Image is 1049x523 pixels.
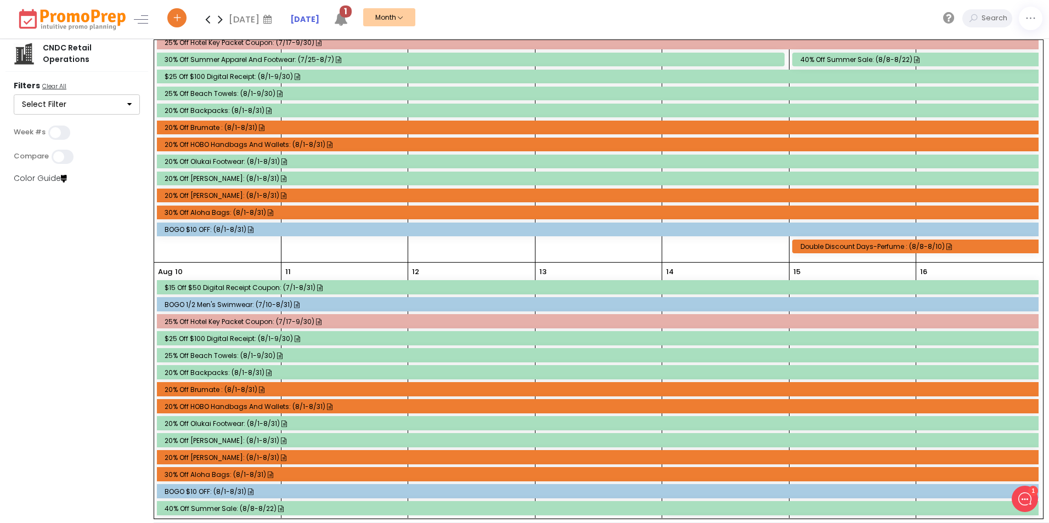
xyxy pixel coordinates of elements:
div: 40% off Summer Sale: (8/8-8/22) [165,504,1034,513]
img: company.png [13,43,35,65]
div: 20% off [PERSON_NAME]: (8/1-8/31) [165,191,1034,200]
span: New conversation [71,117,132,126]
div: $25 off $100 Digital Receipt: (8/1-9/30) [165,72,1034,81]
div: Double Discount Days-Perfume : (8/8-8/10) [800,242,1035,251]
button: Month [363,8,415,26]
div: 20% Off Brumate : (8/1-8/31) [165,385,1034,394]
a: [DATE] [290,14,319,25]
div: 40% off Summer Sale: (8/8-8/22) [800,55,1035,64]
div: CNDC Retail Operations [35,42,140,65]
div: $25 off $100 Digital Receipt: (8/1-9/30) [165,334,1034,343]
div: BOGO $10 OFF: (8/1-8/31) [165,487,1034,496]
div: 30% off Aloha Bags: (8/1-8/31) [165,470,1034,479]
p: 11 [285,266,291,277]
div: 25% off Hotel Key Packet Coupon: (7/17-9/30) [165,317,1034,326]
p: 10 [175,266,183,277]
button: Select Filter [14,94,140,115]
div: 20% off Backpacks: (8/1-8/31) [165,106,1034,115]
p: 15 [793,266,800,277]
h2: What can we do to help? [16,73,203,90]
div: 25% off Beach Towels: (8/1-9/30) [165,351,1034,360]
div: 20% off HOBO Handbags and Wallets: (8/1-8/31) [165,140,1034,149]
strong: Filters [14,80,40,91]
div: 20% off Olukai Footwear: (8/1-8/31) [165,157,1034,166]
p: 12 [412,266,419,277]
button: New conversation [17,110,202,132]
p: 14 [666,266,674,277]
div: 20% Off Brumate : (8/1-8/31) [165,123,1034,132]
p: 16 [920,266,927,277]
h1: Hello [PERSON_NAME]! [16,53,203,71]
label: Compare [14,152,49,161]
div: BOGO 1/2 Men's Swimwear: (7/10-8/31) [165,300,1034,309]
iframe: gist-messenger-bubble-iframe [1012,486,1038,512]
p: Aug [158,266,172,277]
div: 20% off [PERSON_NAME]: (8/1-8/31) [165,436,1034,445]
span: 1 [340,5,352,18]
input: Search [979,9,1012,27]
div: BOGO $10 OFF: (8/1-8/31) [165,225,1034,234]
div: 20% off [PERSON_NAME]: (8/1-8/31) [165,174,1034,183]
span: We run on Gist [92,383,139,390]
div: 20% off Olukai Footwear: (8/1-8/31) [165,419,1034,428]
div: 25% off Hotel Key Packet Coupon: (7/17-9/30) [165,38,1034,47]
div: $15 off $50 Digital Receipt Coupon: (7/1-8/31) [165,283,1034,292]
div: 20% off Backpacks: (8/1-8/31) [165,368,1034,377]
div: 30% off Summer apparel and footwear: (7/25-8/7) [165,55,780,64]
div: [DATE] [229,11,275,27]
div: 20% off [PERSON_NAME]: (8/1-8/31) [165,453,1034,462]
div: 30% off Aloha Bags: (8/1-8/31) [165,208,1034,217]
div: 20% off HOBO Handbags and Wallets: (8/1-8/31) [165,402,1034,411]
p: 13 [539,266,546,277]
a: Color Guide [14,173,67,184]
div: 25% off Beach Towels: (8/1-9/30) [165,89,1034,98]
label: Week #s [14,128,46,137]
